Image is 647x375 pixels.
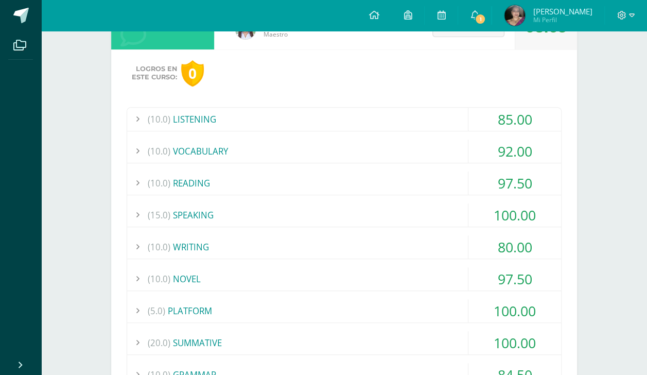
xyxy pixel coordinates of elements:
[132,65,177,81] span: Logros en este curso:
[264,30,325,39] span: Maestro
[148,108,170,131] span: (10.0)
[468,299,561,322] div: 100.00
[468,172,561,195] div: 97.50
[148,172,170,195] span: (10.0)
[148,203,170,227] span: (15.0)
[468,203,561,227] div: 100.00
[504,5,525,26] img: 3a3c8100c5ad4521c7d5a241b3180da3.png
[127,299,561,322] div: PLATFORM
[533,15,592,24] span: Mi Perfil
[148,235,170,259] span: (10.0)
[468,267,561,291] div: 97.50
[127,267,561,291] div: NOVEL
[127,331,561,354] div: SUMMATIVE
[148,299,165,322] span: (5.0)
[127,108,561,131] div: LISTENING
[127,203,561,227] div: SPEAKING
[468,235,561,259] div: 80.00
[533,6,592,16] span: [PERSON_NAME]
[148,331,170,354] span: (20.0)
[127,140,561,163] div: VOCABULARY
[468,108,561,131] div: 85.00
[148,267,170,291] span: (10.0)
[468,140,561,163] div: 92.00
[181,60,204,87] div: 0
[127,235,561,259] div: WRITING
[468,331,561,354] div: 100.00
[148,140,170,163] span: (10.0)
[475,13,486,25] span: 1
[127,172,561,195] div: READING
